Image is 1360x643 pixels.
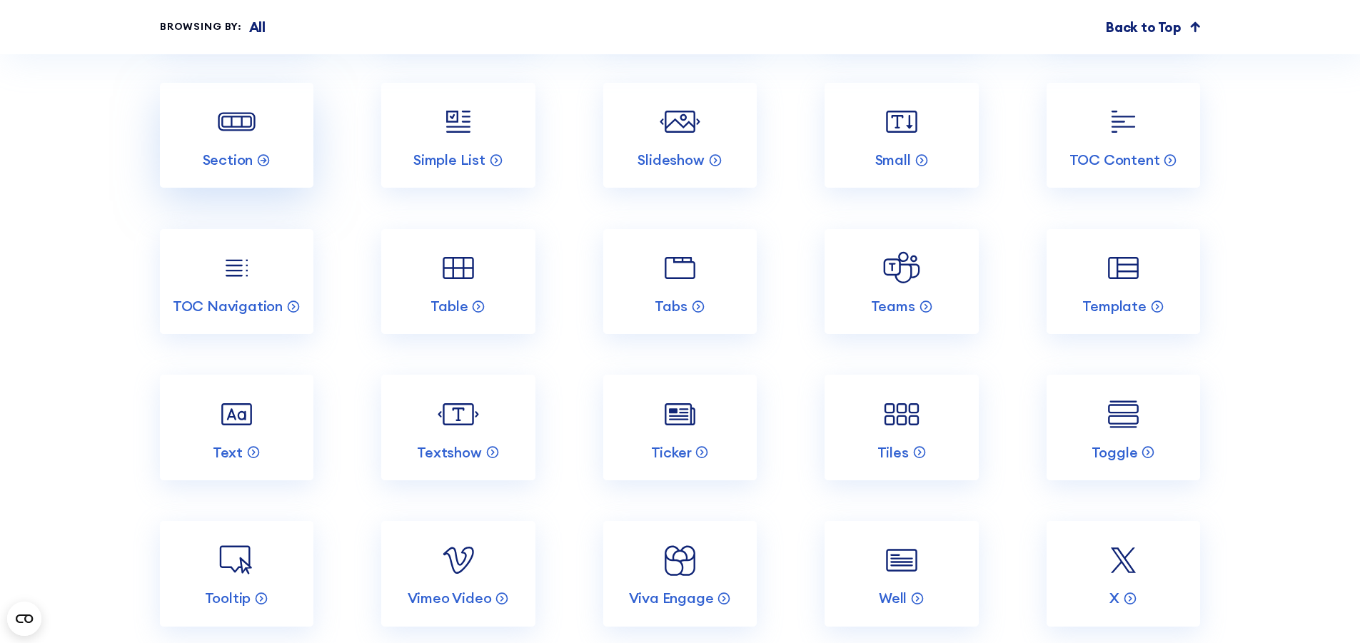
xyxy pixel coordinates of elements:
[1106,17,1182,38] p: Back to Top
[413,151,485,169] p: Simple List
[825,229,978,335] a: Teams
[1047,229,1200,335] a: Template
[881,101,922,142] img: Small
[875,151,911,169] p: Small
[825,521,978,627] a: Well
[1047,521,1200,627] a: X
[1047,375,1200,480] a: Toggle
[603,83,757,188] a: Slideshow
[160,19,242,34] div: Browsing by:
[603,375,757,480] a: Ticker
[408,589,492,607] p: Vimeo Video
[881,248,922,288] img: Teams
[7,602,41,636] button: Open CMP widget
[381,375,535,480] a: Textshow
[216,540,257,580] img: Tooltip
[629,589,714,607] p: Viva Engage
[1069,151,1160,169] p: TOC Content
[173,297,283,315] p: TOC Navigation
[825,375,978,480] a: Tiles
[879,589,907,607] p: Well
[249,17,266,38] p: All
[1103,394,1144,435] img: Toggle
[430,297,468,315] p: Table
[417,443,481,462] p: Textshow
[216,248,257,288] img: TOC Navigation
[1106,17,1200,38] a: Back to Top
[213,443,243,462] p: Text
[651,443,692,462] p: Ticker
[1082,297,1146,315] p: Template
[1047,83,1200,188] a: TOC Content
[381,83,535,188] a: Simple List
[381,229,535,335] a: Table
[160,375,313,480] a: Text
[1103,248,1144,288] img: Template
[438,540,478,580] img: Vimeo Video
[160,521,313,627] a: Tooltip
[381,521,535,627] a: Vimeo Video
[205,589,251,607] p: Tooltip
[1103,477,1360,643] iframe: Chat Widget
[438,248,478,288] img: Table
[160,83,313,188] a: Section
[1103,101,1144,142] img: TOC Content
[603,229,757,335] a: Tabs
[638,151,704,169] p: Slideshow
[216,101,257,142] img: Section
[216,394,257,435] img: Text
[160,229,313,335] a: TOC Navigation
[1092,443,1138,462] p: Toggle
[660,394,700,435] img: Ticker
[655,297,687,315] p: Tabs
[203,151,253,169] p: Section
[881,540,922,580] img: Well
[438,101,478,142] img: Simple List
[881,394,922,435] img: Tiles
[877,443,909,462] p: Tiles
[438,394,478,435] img: Textshow
[660,248,700,288] img: Tabs
[603,521,757,627] a: Viva Engage
[825,83,978,188] a: Small
[660,101,700,142] img: Slideshow
[660,540,700,580] img: Viva Engage
[871,297,915,315] p: Teams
